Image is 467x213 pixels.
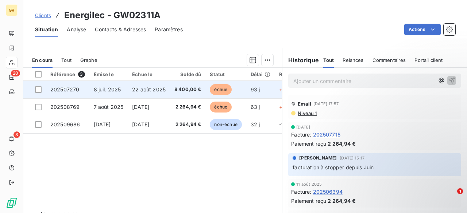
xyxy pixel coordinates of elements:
span: 2 264,94 € [328,140,356,147]
span: Relances [343,57,363,63]
h6: Historique [282,56,319,64]
span: 3 [78,71,85,78]
span: échue [210,84,232,95]
span: Paiement reçu [291,197,326,205]
span: 202509686 [50,121,80,127]
span: Clients [35,12,51,18]
span: Facture : [291,188,311,196]
div: Solde dû [174,71,201,77]
span: Paiement reçu [291,140,326,147]
span: 2 264,94 € [174,103,201,111]
span: Email [298,101,311,107]
div: Retard [279,71,302,77]
span: 93 j [251,86,260,92]
span: Commentaires [373,57,406,63]
span: [DATE] [132,104,149,110]
span: Graphe [80,57,97,63]
span: Tout [61,57,72,63]
span: Analyse [67,26,86,33]
span: Tout [323,57,334,63]
span: facturation à stopper depuis Juin [293,164,374,170]
span: Paramètres [155,26,183,33]
span: +48 j [279,86,292,92]
span: [DATE] [296,125,310,129]
span: Contacts & Adresses [95,26,146,33]
a: Clients [35,12,51,19]
span: non-échue [210,119,242,130]
span: 8 400,00 € [174,86,201,93]
img: Logo LeanPay [6,197,18,209]
div: Délai [251,71,270,77]
span: Facture : [291,131,311,138]
h3: Energilec - GW02311A [64,9,161,22]
div: GR [6,4,18,16]
span: 32 j [251,121,260,127]
span: 202506394 [313,188,343,196]
span: 3 [13,131,20,138]
span: échue [210,102,232,113]
span: +18 j [279,104,291,110]
span: 2 264,94 € [328,197,356,205]
span: En cours [32,57,53,63]
span: [DATE] [132,121,149,127]
span: [DATE] 17:57 [313,102,339,106]
iframe: Intercom notifications message [321,142,467,193]
span: 7 août 2025 [94,104,124,110]
span: Situation [35,26,58,33]
span: -13 j [279,121,290,127]
span: 20 [11,70,20,76]
span: 11 août 2025 [296,182,322,186]
span: 202508769 [50,104,80,110]
span: 8 juil. 2025 [94,86,121,92]
button: Actions [404,24,441,35]
span: 202507715 [313,131,340,138]
span: Niveau 1 [297,110,317,116]
iframe: Intercom live chat [442,188,460,206]
span: 2 264,94 € [174,121,201,128]
span: [DATE] [94,121,111,127]
div: Échue le [132,71,166,77]
span: [PERSON_NAME] [299,155,337,161]
div: Référence [50,71,85,78]
span: 63 j [251,104,260,110]
span: 22 août 2025 [132,86,166,92]
span: 202507270 [50,86,79,92]
div: Émise le [94,71,124,77]
span: Portail client [414,57,443,63]
div: Statut [210,71,242,77]
span: 1 [457,188,463,194]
